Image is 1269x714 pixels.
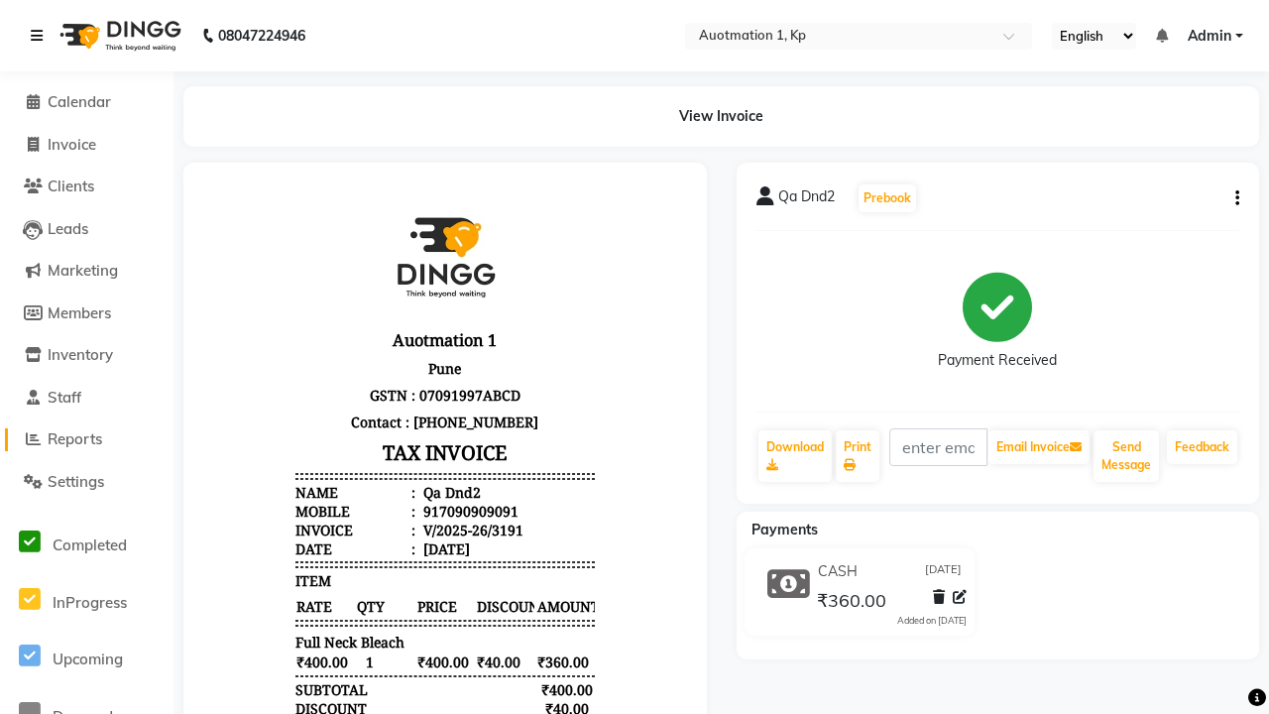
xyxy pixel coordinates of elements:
[333,414,392,434] span: AMOUNT
[333,469,392,490] span: ₹360.00
[1094,430,1159,482] button: Send Message
[5,344,169,367] a: Inventory
[92,498,165,517] div: SUBTOTAL
[53,650,123,668] span: Upcoming
[168,16,316,139] img: logo_dingg.jpg
[5,176,169,198] a: Clients
[92,357,212,376] div: Date
[92,319,212,338] div: Mobile
[216,357,267,376] div: [DATE]
[216,319,315,338] div: 917090909091
[92,253,392,288] h3: TAX INVOICE
[5,302,169,325] a: Members
[208,338,212,357] span: :
[153,414,211,434] span: QTY
[5,428,169,451] a: Reports
[92,611,121,630] div: Paid
[213,414,272,434] span: PRICE
[836,430,879,482] a: Print
[51,8,186,63] img: logo
[335,573,392,592] div: ₹27.46
[92,450,201,469] span: Full Neck Bleach
[859,184,916,212] button: Prebook
[335,517,392,535] div: ₹40.00
[48,261,118,280] span: Marketing
[1188,26,1231,47] span: Admin
[273,469,331,490] span: ₹40.00
[92,573,157,592] div: ( )
[5,260,169,283] a: Marketing
[153,469,211,490] span: 1
[335,498,392,517] div: ₹400.00
[48,135,96,154] span: Invoice
[273,414,331,434] span: DISCOUNT
[925,561,962,582] span: [DATE]
[53,535,127,554] span: Completed
[48,303,111,322] span: Members
[216,338,320,357] div: V/2025-26/3191
[92,554,127,573] span: SGST
[938,350,1057,371] div: Payment Received
[208,357,212,376] span: :
[48,219,88,238] span: Leads
[92,389,128,408] span: ITEM
[92,469,151,490] span: ₹400.00
[817,589,886,617] span: ₹360.00
[818,561,858,582] span: CASH
[236,665,281,684] span: Admin
[335,592,392,611] div: ₹360.00
[92,647,392,665] p: Please visit again !
[48,92,111,111] span: Calendar
[92,573,128,592] span: CGST
[5,218,169,241] a: Leads
[92,199,392,226] p: GSTN : 07091997ABCD
[92,300,212,319] div: Name
[889,428,988,466] input: enter email
[216,300,278,319] div: Qa Dnd2
[778,186,835,214] span: Qa Dnd2
[213,469,272,490] span: ₹400.00
[335,535,392,554] div: ₹305.08
[92,665,392,684] div: Generated By : at [DATE]
[988,430,1090,464] button: Email Invoice
[218,8,305,63] b: 08047224946
[335,554,392,573] div: ₹27.46
[48,177,94,195] span: Clients
[5,91,169,114] a: Calendar
[208,300,212,319] span: :
[92,414,151,434] span: RATE
[92,535,121,554] div: NET
[5,134,169,157] a: Invoice
[208,319,212,338] span: :
[92,592,191,611] div: GRAND TOTAL
[335,611,392,630] div: ₹360.00
[92,554,156,573] div: ( )
[1167,430,1237,464] a: Feedback
[758,430,832,482] a: Download
[92,338,212,357] div: Invoice
[53,593,127,612] span: InProgress
[48,345,113,364] span: Inventory
[48,388,81,407] span: Staff
[48,472,104,491] span: Settings
[92,226,392,253] p: Contact : [PHONE_NUMBER]
[897,614,967,628] div: Added on [DATE]
[132,555,151,573] span: 9%
[183,86,1259,147] div: View Invoice
[48,429,102,448] span: Reports
[133,574,152,592] span: 9%
[92,517,164,535] div: DISCOUNT
[5,471,169,494] a: Settings
[5,387,169,410] a: Staff
[92,173,392,199] p: Pune
[751,521,818,538] span: Payments
[92,143,392,173] h3: Auotmation 1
